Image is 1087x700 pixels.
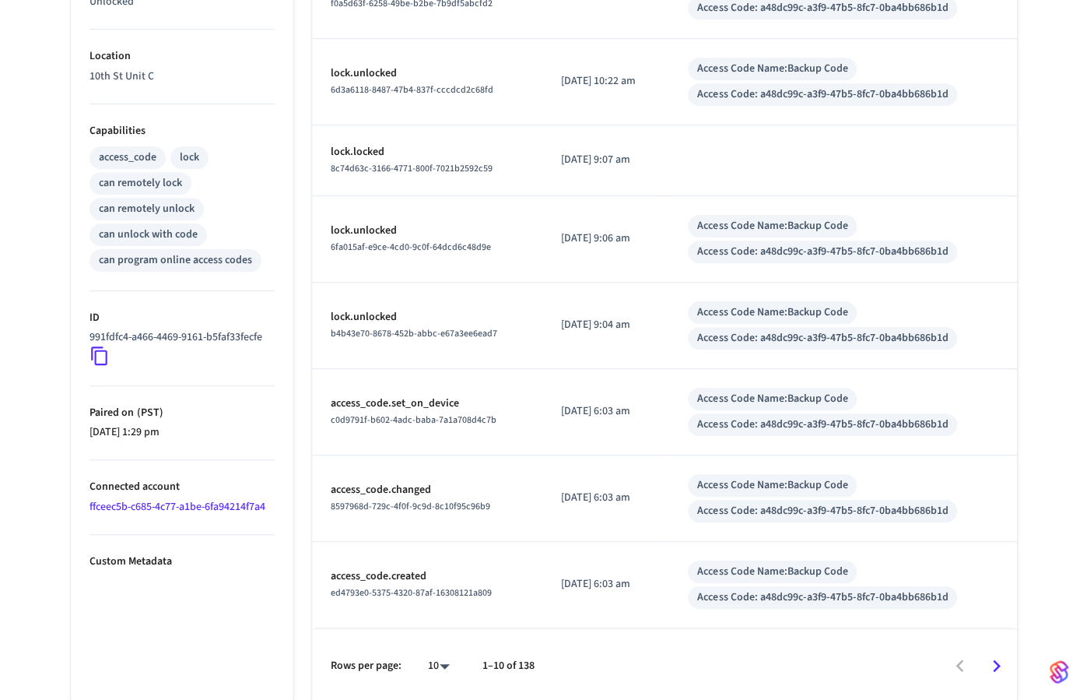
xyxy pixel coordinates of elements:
span: ed4793e0-5375-4320-87af-16308121a809 [331,586,492,600]
div: lock [180,149,199,166]
p: [DATE] 1:29 pm [89,424,275,441]
p: access_code.set_on_device [331,396,524,412]
p: 10th St Unit C [89,69,275,85]
p: [DATE] 6:03 am [561,490,650,506]
p: [DATE] 9:07 am [561,152,650,168]
span: 8597968d-729c-4f0f-9c9d-8c10f95c96b9 [331,500,490,513]
p: [DATE] 6:03 am [561,576,650,593]
div: can remotely unlock [99,201,195,217]
div: Access Code: a48dc99c-a3f9-47b5-8fc7-0ba4bb686b1d [697,503,948,519]
div: Access Code Name: Backup Code [697,61,847,77]
span: b4b43e70-8678-452b-abbc-e67a3ee6ead7 [331,327,497,340]
p: [DATE] 6:03 am [561,403,650,420]
span: ( PST ) [134,405,163,420]
div: Access Code: a48dc99c-a3f9-47b5-8fc7-0ba4bb686b1d [697,589,948,606]
span: 8c74d63c-3166-4771-800f-7021b2592c59 [331,162,493,175]
a: ffceec5b-c685-4c77-a1be-6fa94214f7a4 [89,499,265,515]
p: lock.unlocked [331,223,524,239]
span: 6fa015af-e9ce-4cd0-9c0f-64dcd6c48d9e [331,241,491,254]
div: Access Code: a48dc99c-a3f9-47b5-8fc7-0ba4bb686b1d [697,417,948,433]
div: access_code [99,149,156,166]
button: Go to next page [978,648,1015,684]
p: [DATE] 9:04 am [561,317,650,333]
div: Access Code Name: Backup Code [697,564,847,580]
p: 991fdfc4-a466-4469-9161-b5faf33fecfe [89,329,262,346]
p: Connected account [89,479,275,495]
p: lock.unlocked [331,309,524,325]
div: Access Code Name: Backup Code [697,218,847,234]
span: 6d3a6118-8487-47b4-837f-cccdcd2c68fd [331,83,493,97]
img: SeamLogoGradient.69752ec5.svg [1050,660,1068,684]
p: 1–10 of 138 [482,658,535,674]
p: access_code.changed [331,482,524,498]
p: Capabilities [89,123,275,139]
p: Paired on [89,405,275,421]
div: Access Code: a48dc99c-a3f9-47b5-8fc7-0ba4bb686b1d [697,86,948,103]
div: can remotely lock [99,175,182,192]
div: Access Code: a48dc99c-a3f9-47b5-8fc7-0ba4bb686b1d [697,244,948,260]
div: Access Code Name: Backup Code [697,304,847,321]
p: access_code.created [331,568,524,585]
p: lock.locked [331,144,524,160]
div: 10 [420,655,458,677]
div: Access Code Name: Backup Code [697,477,847,494]
p: lock.unlocked [331,65,524,82]
div: can program online access codes [99,252,252,269]
div: Access Code: a48dc99c-a3f9-47b5-8fc7-0ba4bb686b1d [697,330,948,346]
span: c0d9791f-b602-4adc-baba-7a1a708d4c7b [331,413,496,427]
p: [DATE] 9:06 am [561,230,650,247]
div: can unlock with code [99,227,198,243]
p: [DATE] 10:22 am [561,73,650,90]
p: Custom Metadata [89,554,275,570]
p: ID [89,310,275,326]
p: Location [89,48,275,65]
div: Access Code Name: Backup Code [697,391,847,407]
p: Rows per page: [331,658,401,674]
